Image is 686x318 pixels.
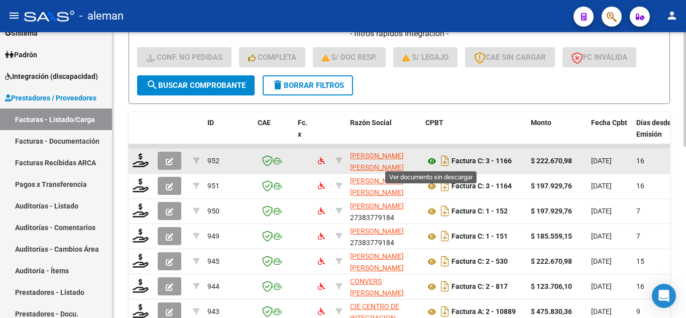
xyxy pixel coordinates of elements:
[531,282,572,290] strong: $ 123.706,10
[451,233,508,241] strong: Factura C: 1 - 151
[350,177,404,196] span: [PERSON_NAME] [PERSON_NAME]
[474,53,546,62] span: CAE SIN CARGAR
[263,75,353,95] button: Borrar Filtros
[531,119,551,127] span: Monto
[531,257,572,265] strong: $ 222.670,98
[393,47,458,67] button: S/ legajo
[451,308,516,316] strong: Factura A: 2 - 10889
[298,119,307,138] span: Fc. x
[272,81,344,90] span: Borrar Filtros
[79,5,124,27] span: - aleman
[346,112,421,156] datatable-header-cell: Razón Social
[591,282,612,290] span: [DATE]
[313,47,386,67] button: S/ Doc Resp.
[591,119,627,127] span: Fecha Cpbt
[207,232,219,240] span: 949
[531,182,572,190] strong: $ 197.929,76
[451,283,508,291] strong: Factura C: 2 - 817
[350,152,404,171] span: [PERSON_NAME] [PERSON_NAME]
[322,53,377,62] span: S/ Doc Resp.
[591,157,612,165] span: [DATE]
[571,53,627,62] span: FC Inválida
[636,232,640,240] span: 7
[254,112,294,156] datatable-header-cell: CAE
[438,203,451,219] i: Descargar documento
[562,47,636,67] button: FC Inválida
[591,207,612,215] span: [DATE]
[207,119,214,127] span: ID
[636,207,640,215] span: 7
[652,284,676,308] div: Open Intercom Messenger
[531,157,572,165] strong: $ 222.670,98
[350,119,392,127] span: Razón Social
[207,257,219,265] span: 945
[591,232,612,240] span: [DATE]
[350,227,404,235] span: [PERSON_NAME]
[207,157,219,165] span: 952
[5,71,98,82] span: Integración (discapacidad)
[636,282,644,290] span: 16
[146,53,222,62] span: Conf. no pedidas
[350,252,404,272] span: [PERSON_NAME] [PERSON_NAME]
[636,119,671,138] span: Días desde Emisión
[5,49,37,60] span: Padrón
[350,200,417,222] div: 27383779184
[137,47,232,67] button: Conf. no pedidas
[248,53,296,62] span: Completa
[5,28,38,39] span: Sistema
[531,307,572,315] strong: $ 475.830,36
[207,307,219,315] span: 943
[294,112,314,156] datatable-header-cell: Fc. x
[350,276,417,297] div: 27330802559
[350,251,417,272] div: 20944620789
[438,153,451,169] i: Descargar documento
[438,278,451,294] i: Descargar documento
[239,47,305,67] button: Completa
[350,150,417,171] div: 23317344724
[350,202,404,210] span: [PERSON_NAME]
[636,157,644,165] span: 16
[666,10,678,22] mat-icon: person
[438,178,451,194] i: Descargar documento
[591,182,612,190] span: [DATE]
[350,175,417,196] div: 23317344724
[207,207,219,215] span: 950
[591,257,612,265] span: [DATE]
[451,182,512,190] strong: Factura C: 3 - 1164
[402,53,448,62] span: S/ legajo
[438,228,451,244] i: Descargar documento
[527,112,587,156] datatable-header-cell: Monto
[632,112,677,156] datatable-header-cell: Días desde Emisión
[137,75,255,95] button: Buscar Comprobante
[591,307,612,315] span: [DATE]
[203,112,254,156] datatable-header-cell: ID
[146,81,246,90] span: Buscar Comprobante
[636,307,640,315] span: 9
[531,207,572,215] strong: $ 197.929,76
[8,10,20,22] mat-icon: menu
[587,112,632,156] datatable-header-cell: Fecha Cpbt
[531,232,572,240] strong: $ 185.559,15
[272,79,284,91] mat-icon: delete
[438,253,451,269] i: Descargar documento
[451,157,512,165] strong: Factura C: 3 - 1166
[137,28,661,39] h4: - filtros rápidos Integración -
[451,207,508,216] strong: Factura C: 1 - 152
[636,257,644,265] span: 15
[5,92,96,103] span: Prestadores / Proveedores
[207,182,219,190] span: 951
[350,277,404,297] span: CONVERS [PERSON_NAME]
[636,182,644,190] span: 16
[465,47,555,67] button: CAE SIN CARGAR
[258,119,271,127] span: CAE
[421,112,527,156] datatable-header-cell: CPBT
[350,226,417,247] div: 27383779184
[451,258,508,266] strong: Factura C: 2 - 530
[146,79,158,91] mat-icon: search
[425,119,443,127] span: CPBT
[207,282,219,290] span: 944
